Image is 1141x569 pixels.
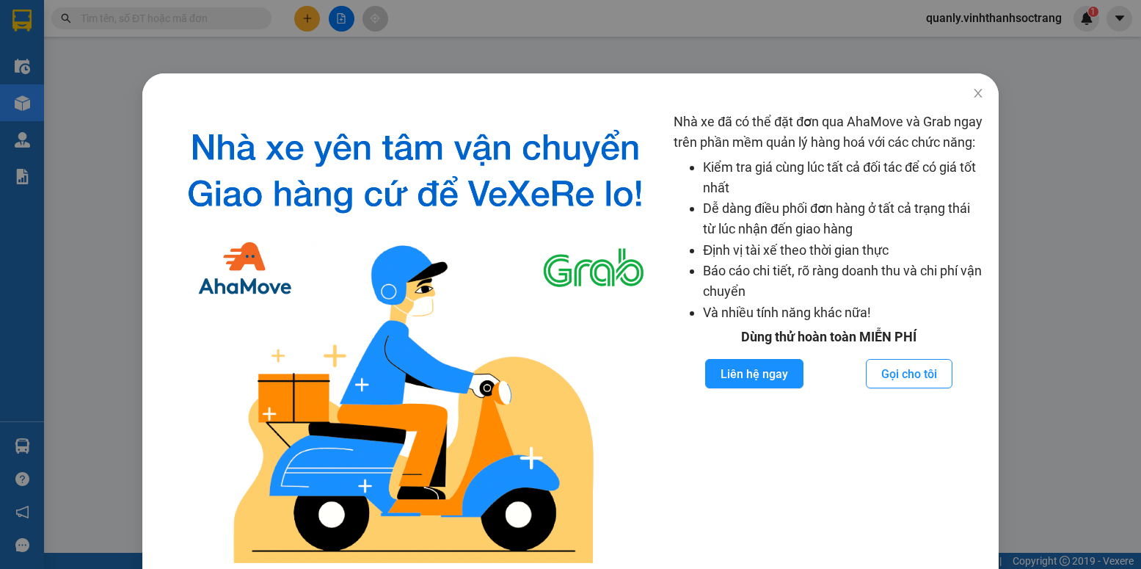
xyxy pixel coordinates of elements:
[674,327,983,347] div: Dùng thử hoàn toàn MIỄN PHÍ
[703,240,983,261] li: Định vị tài xế theo thời gian thực
[972,87,984,99] span: close
[703,198,983,240] li: Dễ dàng điều phối đơn hàng ở tất cả trạng thái từ lúc nhận đến giao hàng
[705,359,803,388] button: Liên hệ ngay
[703,261,983,302] li: Báo cáo chi tiết, rõ ràng doanh thu và chi phí vận chuyển
[958,73,999,115] button: Close
[703,157,983,199] li: Kiểm tra giá cùng lúc tất cả đối tác để có giá tốt nhất
[866,359,952,388] button: Gọi cho tôi
[881,365,937,383] span: Gọi cho tôi
[721,365,788,383] span: Liên hệ ngay
[703,302,983,323] li: Và nhiều tính năng khác nữa!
